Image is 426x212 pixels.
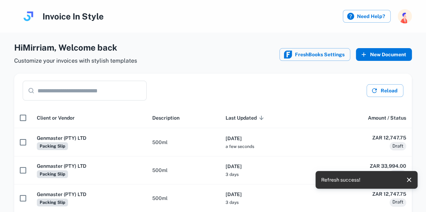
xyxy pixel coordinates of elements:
[279,48,350,61] button: FreshBooks iconFreshBooks Settings
[368,114,406,122] span: Amount / Status
[37,170,68,178] span: Packing Slip
[226,190,312,198] h6: [DATE]
[390,171,406,178] span: Draft
[14,41,137,54] h4: Hi Mirriam , Welcome back
[37,190,141,198] h6: Genmaster (PTY) LTD
[226,114,266,122] span: Last Updated
[147,156,220,184] td: 500ml
[324,134,406,142] h6: ZAR 12,747.75
[37,199,68,206] span: Packing Slip
[284,50,292,59] img: FreshBooks icon
[226,162,312,170] h6: [DATE]
[152,114,180,122] span: Description
[367,84,403,97] button: Reload
[403,174,415,185] button: close
[356,48,412,61] button: New Document
[147,128,220,156] td: 500ml
[226,200,239,205] span: 3 days
[42,10,104,23] h4: Invoice In Style
[226,134,312,142] h6: [DATE]
[390,199,406,206] span: Draft
[398,9,412,23] img: photoURL
[37,162,141,170] h6: Genmaster (PTY) LTD
[14,57,137,65] span: Customize your invoices with stylish templates
[324,162,406,170] h6: ZAR 33,994.00
[37,142,68,150] span: Packing Slip
[21,9,35,23] img: logo.svg
[226,172,239,177] span: 3 days
[321,173,360,187] div: Refresh success!
[343,10,391,23] label: Need Help?
[226,144,254,149] span: a few seconds
[37,114,75,122] span: Client or Vendor
[390,143,406,150] span: Draft
[324,190,406,198] h6: ZAR 12,747.75
[37,134,141,142] h6: Genmaster (PTY) LTD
